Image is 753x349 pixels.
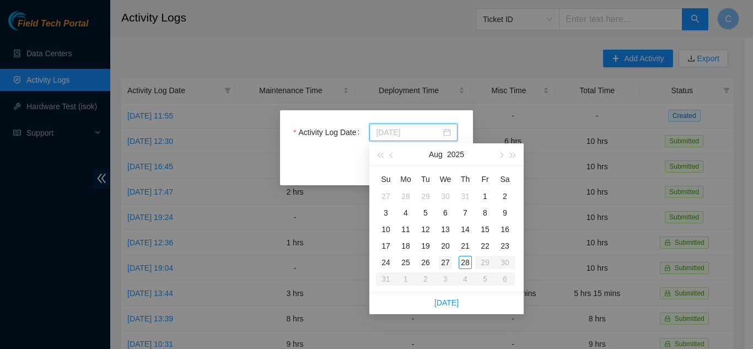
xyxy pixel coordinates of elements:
[396,205,416,221] td: 2025-08-04
[396,254,416,271] td: 2025-08-25
[455,254,475,271] td: 2025-08-28
[495,188,515,205] td: 2025-08-02
[429,143,443,165] button: Aug
[495,170,515,188] th: Sa
[455,188,475,205] td: 2025-07-31
[416,205,435,221] td: 2025-08-05
[396,238,416,254] td: 2025-08-18
[435,205,455,221] td: 2025-08-06
[396,188,416,205] td: 2025-07-28
[416,254,435,271] td: 2025-08-26
[475,205,495,221] td: 2025-08-08
[478,190,492,203] div: 1
[439,223,452,236] div: 13
[495,238,515,254] td: 2025-08-23
[399,223,412,236] div: 11
[435,221,455,238] td: 2025-08-13
[396,170,416,188] th: Mo
[419,206,432,219] div: 5
[416,238,435,254] td: 2025-08-19
[478,239,492,253] div: 22
[376,170,396,188] th: Su
[455,221,475,238] td: 2025-08-14
[379,223,392,236] div: 10
[498,223,512,236] div: 16
[455,170,475,188] th: Th
[455,205,475,221] td: 2025-08-07
[379,239,392,253] div: 17
[459,256,472,269] div: 28
[293,124,364,141] label: Activity Log Date
[498,239,512,253] div: 23
[439,256,452,269] div: 27
[396,221,416,238] td: 2025-08-11
[416,188,435,205] td: 2025-07-29
[376,126,441,138] input: Activity Log Date
[376,188,396,205] td: 2025-07-27
[419,256,432,269] div: 26
[376,238,396,254] td: 2025-08-17
[478,223,492,236] div: 15
[439,190,452,203] div: 30
[376,254,396,271] td: 2025-08-24
[478,206,492,219] div: 8
[399,239,412,253] div: 18
[439,239,452,253] div: 20
[376,205,396,221] td: 2025-08-03
[435,238,455,254] td: 2025-08-20
[475,221,495,238] td: 2025-08-15
[475,170,495,188] th: Fr
[475,188,495,205] td: 2025-08-01
[399,206,412,219] div: 4
[419,190,432,203] div: 29
[475,238,495,254] td: 2025-08-22
[498,190,512,203] div: 2
[379,206,392,219] div: 3
[399,256,412,269] div: 25
[455,238,475,254] td: 2025-08-21
[434,298,459,307] a: [DATE]
[399,190,412,203] div: 28
[379,190,392,203] div: 27
[376,221,396,238] td: 2025-08-10
[419,223,432,236] div: 12
[439,206,452,219] div: 6
[498,206,512,219] div: 9
[459,239,472,253] div: 21
[379,256,392,269] div: 24
[435,188,455,205] td: 2025-07-30
[416,221,435,238] td: 2025-08-12
[495,205,515,221] td: 2025-08-09
[435,254,455,271] td: 2025-08-27
[495,221,515,238] td: 2025-08-16
[416,170,435,188] th: Tu
[459,206,472,219] div: 7
[447,143,464,165] button: 2025
[459,223,472,236] div: 14
[435,170,455,188] th: We
[419,239,432,253] div: 19
[459,190,472,203] div: 31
